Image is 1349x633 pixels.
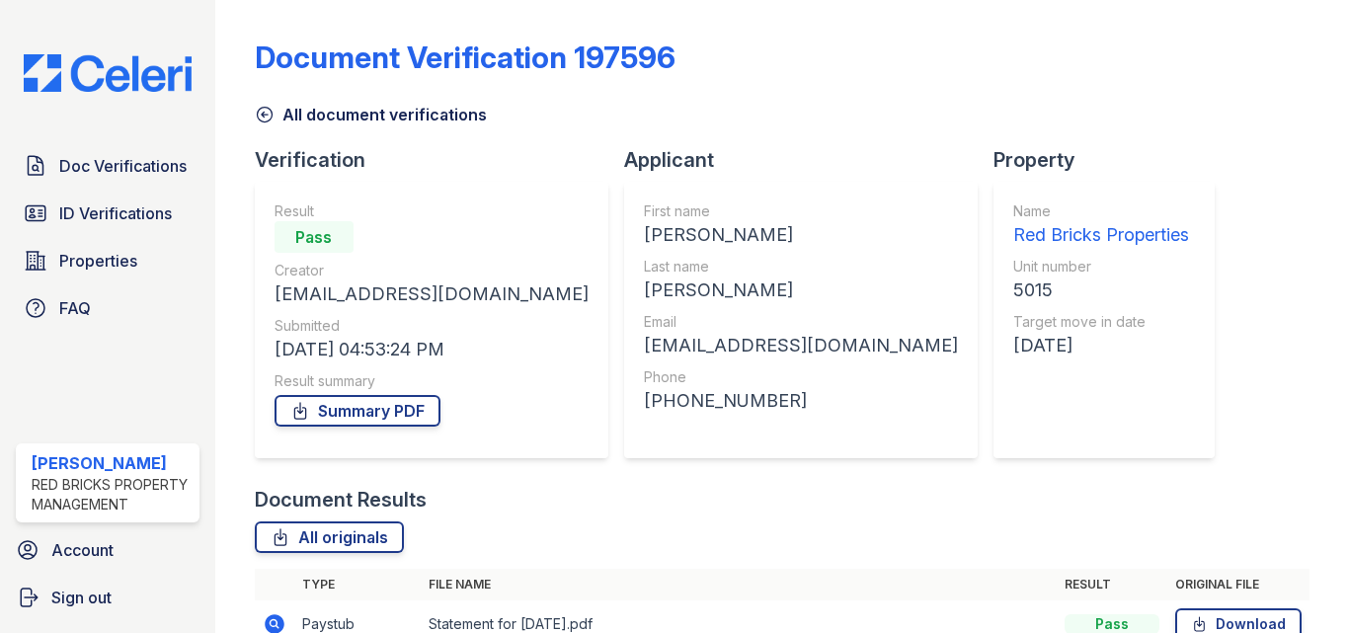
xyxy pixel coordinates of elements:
th: Type [294,569,421,600]
th: Result [1057,569,1167,600]
img: CE_Logo_Blue-a8612792a0a2168367f1c8372b55b34899dd931a85d93a1a3d3e32e68fde9ad4.png [8,54,207,92]
a: Summary PDF [275,395,440,427]
span: Doc Verifications [59,154,187,178]
div: Unit number [1013,257,1189,277]
div: Name [1013,201,1189,221]
span: Account [51,538,114,562]
div: Phone [644,367,958,387]
div: Pass [275,221,354,253]
a: Doc Verifications [16,146,199,186]
div: Email [644,312,958,332]
div: [EMAIL_ADDRESS][DOMAIN_NAME] [644,332,958,359]
div: Last name [644,257,958,277]
a: FAQ [16,288,199,328]
a: All originals [255,521,404,553]
th: File name [421,569,1057,600]
a: Properties [16,241,199,280]
div: Result [275,201,589,221]
div: First name [644,201,958,221]
div: Creator [275,261,589,280]
div: [DATE] 04:53:24 PM [275,336,589,363]
th: Original file [1167,569,1309,600]
div: Applicant [624,146,993,174]
a: Sign out [8,578,207,617]
a: Account [8,530,207,570]
div: [EMAIL_ADDRESS][DOMAIN_NAME] [275,280,589,308]
div: [DATE] [1013,332,1189,359]
div: [PHONE_NUMBER] [644,387,958,415]
div: [PERSON_NAME] [644,277,958,304]
div: Submitted [275,316,589,336]
div: Target move in date [1013,312,1189,332]
iframe: chat widget [1266,554,1329,613]
span: Properties [59,249,137,273]
span: ID Verifications [59,201,172,225]
div: [PERSON_NAME] [644,221,958,249]
div: Red Bricks Properties [1013,221,1189,249]
span: Sign out [51,586,112,609]
a: ID Verifications [16,194,199,233]
a: All document verifications [255,103,487,126]
span: FAQ [59,296,91,320]
div: Red Bricks Property Management [32,475,192,514]
div: [PERSON_NAME] [32,451,192,475]
div: Result summary [275,371,589,391]
div: Document Results [255,486,427,514]
div: Verification [255,146,624,174]
div: Document Verification 197596 [255,40,675,75]
div: 5015 [1013,277,1189,304]
div: Property [993,146,1230,174]
a: Name Red Bricks Properties [1013,201,1189,249]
